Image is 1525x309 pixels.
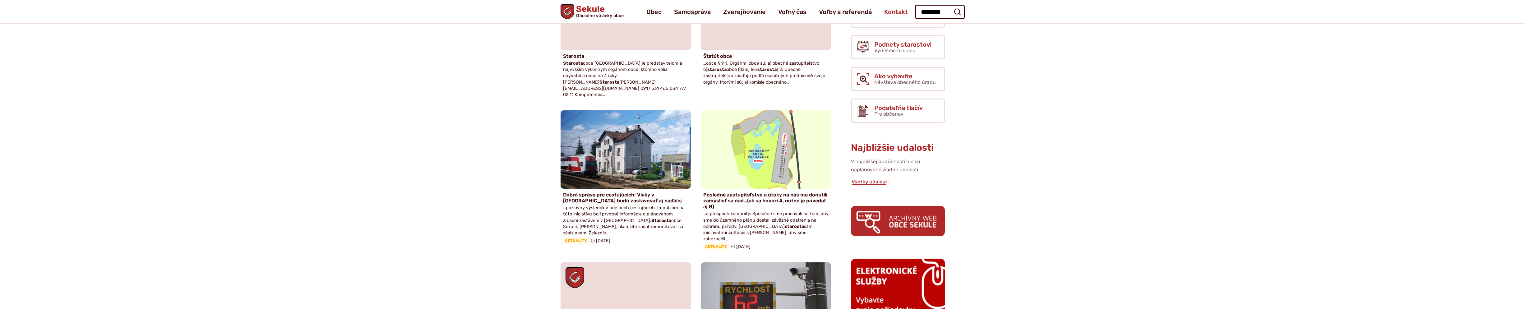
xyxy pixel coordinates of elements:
span: obce [GEOGRAPHIC_DATA] je predstaviteľom a najvyšším výkonným orgánom obce, ktorého volia obyvate... [563,61,686,97]
a: Kontakt [884,3,908,21]
span: Podnety starostovi [874,41,931,48]
span: Aktuality [563,238,589,244]
a: Ako vybavíte Návšteva obecného úradu [851,67,945,91]
span: Pre občanov [874,111,903,117]
span: [DATE] [596,238,610,243]
span: Podateľňa tlačív [874,104,923,111]
a: Podnety starostovi Vyriešme to spolu [851,35,945,59]
span: Ako vybavíte [874,73,936,80]
a: Voľby a referendá [819,3,872,21]
span: …a prospech komunity. Spoločne sme pracovali na tom, aby sme do územného plánu dostali záväzné op... [703,211,829,242]
h4: Štatút obce [703,53,829,59]
a: Podateľňa tlačív Pre občanov [851,99,945,123]
strong: starosta [707,67,727,72]
img: archiv.png [851,206,945,236]
span: Sekule [574,5,624,18]
span: Návšteva obecného úradu [874,79,936,85]
a: Zverejňovanie [723,3,766,21]
span: Vyriešme to spolu [874,48,916,53]
h4: Starosta [563,53,688,59]
a: Samospráva [674,3,711,21]
strong: Starosta [563,61,583,66]
strong: Starosta [599,80,619,85]
a: Voľný čas [778,3,806,21]
a: Logo Sekule, prejsť na domovskú stránku. [561,4,624,19]
h3: Najbližšie udalosti [851,143,945,153]
span: Oficiálne stránky obce [576,13,624,18]
a: Posledné zastupiteľstvo a útoky na nás ma donútili zamyslieť sa nad…(ak sa hovorí A, nutné je pov... [701,110,831,252]
span: Aktuality [703,243,729,250]
span: …obce § 9 1. Orgánmi obce sú: a) obecné zastupiteľstvo b) obce (ďalej len ) 2. Obecné zastupiteľs... [703,61,825,85]
a: Obec [646,3,662,21]
img: Prejsť na domovskú stránku [561,4,574,19]
strong: starosta [785,224,804,229]
a: Dobrá správa pre cestujúcich: Vlaky v [GEOGRAPHIC_DATA] budú zastavovať aj naďalej …pozitívny výs... [561,110,691,246]
strong: Starosta [651,218,671,223]
h4: Posledné zastupiteľstvo a útoky na nás ma donútili zamyslieť sa nad…(ak sa hovorí A, nutné je pov... [703,192,829,210]
a: Všetky udalosti [851,179,889,185]
span: …pozitívny výsledok v prospech cestujúcich. Impulzom na túto iniciatívu boli prvotné informácie o... [563,205,685,236]
p: V najbližšej budúcnosti nie sú naplánované žiadne udalosti. [851,158,945,174]
span: [DATE] [736,244,751,249]
strong: starosta [757,67,777,72]
h4: Dobrá správa pre cestujúcich: Vlaky v [GEOGRAPHIC_DATA] budú zastavovať aj naďalej [563,192,688,204]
